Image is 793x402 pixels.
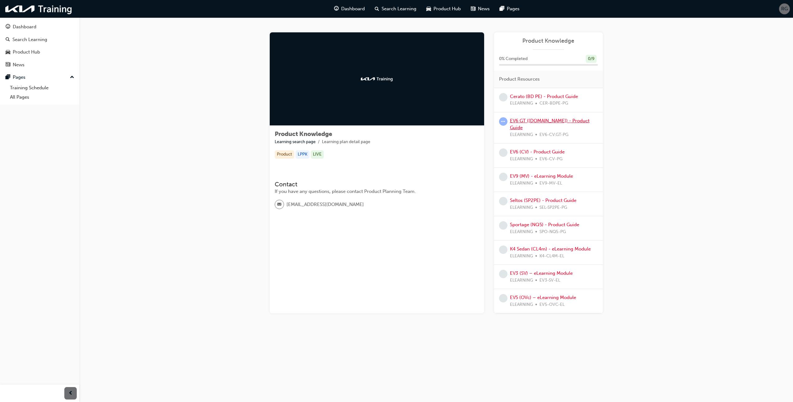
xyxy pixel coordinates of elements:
[499,173,507,181] span: learningRecordVerb_NONE-icon
[286,201,364,208] span: [EMAIL_ADDRESS][DOMAIN_NAME]
[275,139,316,144] a: Learning search page
[781,5,788,12] span: RG
[539,131,568,138] span: EV6-CV.GT-PG
[433,5,461,12] span: Product Hub
[275,130,332,138] span: Product Knowledge
[375,5,379,13] span: search-icon
[499,294,507,302] span: learningRecordVerb_NONE-icon
[499,221,507,230] span: learningRecordVerb_NONE-icon
[360,76,394,82] img: kia-training
[510,173,573,179] a: EV9 (MV) - eLearning Module
[539,228,566,236] span: SPO-NQ5-PG
[499,93,507,101] span: learningRecordVerb_NONE-icon
[466,2,495,15] a: news-iconNews
[495,2,525,15] a: pages-iconPages
[275,150,294,159] div: Product
[2,46,77,58] a: Product Hub
[322,138,370,146] li: Learning plan detail page
[426,5,431,13] span: car-icon
[275,181,479,188] h3: Contact
[7,83,77,93] a: Training Schedule
[370,2,421,15] a: search-iconSearch Learning
[510,253,533,260] span: ELEARNING
[586,55,597,63] div: 0 / 9
[539,301,565,308] span: EV5-OVC-EL
[329,2,370,15] a: guage-iconDashboard
[539,180,562,187] span: EV9-MV-EL
[510,156,533,163] span: ELEARNING
[510,118,589,131] a: EV6 GT ([DOMAIN_NAME]) - Product Guide
[13,23,36,30] div: Dashboard
[539,156,562,163] span: EV6-CV-PG
[499,270,507,278] span: learningRecordVerb_NONE-icon
[499,76,540,83] span: Product Resources
[510,295,576,300] a: EV5 (OVc) – eLearning Module
[510,246,591,252] a: K4 Sedan (CL4m) - eLearning Module
[311,150,324,159] div: LIVE
[500,5,504,13] span: pages-icon
[334,5,339,13] span: guage-icon
[510,204,533,211] span: ELEARNING
[510,228,533,236] span: ELEARNING
[277,201,282,209] span: email-icon
[499,117,507,126] span: learningRecordVerb_ATTEMPT-icon
[6,75,10,80] span: pages-icon
[499,55,528,63] span: 0 % Completed
[70,73,74,82] span: up-icon
[421,2,466,15] a: car-iconProduct Hub
[510,198,576,203] a: Seltos (SP2PE) - Product Guide
[341,5,365,12] span: Dashboard
[296,150,309,159] div: LPPK
[539,253,564,260] span: K4-CL4M-EL
[507,5,520,12] span: Pages
[6,49,10,55] span: car-icon
[2,34,77,45] a: Search Learning
[510,301,533,308] span: ELEARNING
[2,72,77,83] button: Pages
[382,5,416,12] span: Search Learning
[510,94,578,99] a: Cerato (BD PE) - Product Guide
[510,131,533,138] span: ELEARNING
[510,222,579,227] a: Sportage (NQ5) - Product Guide
[478,5,490,12] span: News
[68,390,73,397] span: prev-icon
[13,74,25,81] div: Pages
[499,148,507,157] span: learningRecordVerb_NONE-icon
[6,62,10,68] span: news-icon
[510,100,533,107] span: ELEARNING
[12,36,47,43] div: Search Learning
[539,100,568,107] span: CER-BDPE-PG
[2,59,77,71] a: News
[499,245,507,254] span: learningRecordVerb_NONE-icon
[6,24,10,30] span: guage-icon
[499,197,507,205] span: learningRecordVerb_NONE-icon
[510,270,573,276] a: EV3 (SV) – eLearning Module
[2,21,77,33] a: Dashboard
[510,149,565,155] a: EV6 (CV) - Product Guide
[539,277,560,284] span: EV3-SV-EL
[7,92,77,102] a: All Pages
[2,20,77,72] button: DashboardSearch LearningProduct HubNews
[539,204,567,211] span: SEL-SP2PE-PG
[510,277,533,284] span: ELEARNING
[13,49,40,56] div: Product Hub
[779,3,790,14] button: RG
[275,188,479,195] div: If you have any questions, please contact Product Planning Team.
[510,180,533,187] span: ELEARNING
[13,61,25,68] div: News
[471,5,475,13] span: news-icon
[499,37,598,44] a: Product Knowledge
[6,37,10,43] span: search-icon
[3,2,75,15] img: kia-training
